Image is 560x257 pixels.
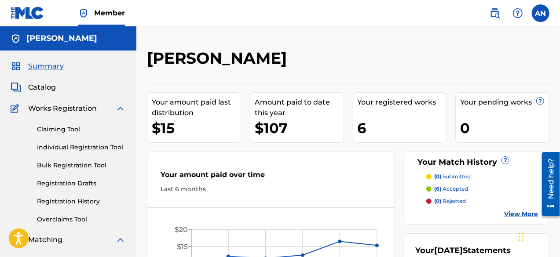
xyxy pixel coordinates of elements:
a: Claiming Tool [37,125,126,134]
span: Matching [28,235,62,245]
a: (6) accepted [426,185,538,193]
img: Top Rightsholder [78,8,89,18]
div: Amount paid to date this year [255,97,344,118]
div: Your pending works [460,97,549,108]
div: Your registered works [358,97,447,108]
p: submitted [434,173,471,181]
img: help [512,8,523,18]
a: Public Search [486,4,504,22]
iframe: Chat Widget [516,215,560,257]
span: ? [502,157,509,164]
span: (6) [434,185,441,192]
span: Summary [28,61,64,72]
span: ? [537,98,544,105]
a: Registration Drafts [37,179,126,188]
a: Overclaims Tool [37,215,126,224]
span: Works Registration [28,103,97,114]
tspan: $15 [177,243,188,251]
iframe: Resource Center [535,149,560,220]
div: 0 [460,118,549,138]
div: Last 6 months [161,185,381,194]
img: MLC Logo [11,7,44,19]
img: expand [115,103,126,114]
div: Help [509,4,527,22]
h5: ANDREW NICHOLS [26,33,97,43]
img: Summary [11,61,21,72]
div: Drag [519,224,524,250]
a: View More [504,210,538,219]
span: (0) [434,173,441,180]
span: Catalog [28,82,56,93]
a: (0) submitted [426,173,538,181]
p: accepted [434,185,468,193]
img: Catalog [11,82,21,93]
a: CatalogCatalog [11,82,56,93]
a: SummarySummary [11,61,64,72]
img: Works Registration [11,103,22,114]
img: search [490,8,500,18]
div: Your Match History [415,156,538,168]
h2: [PERSON_NAME] [147,48,291,68]
p: rejected [434,197,466,205]
span: [DATE] [434,246,463,255]
img: Accounts [11,33,21,44]
div: Your amount paid over time [161,170,381,185]
span: Member [94,8,125,18]
tspan: $20 [175,226,188,234]
a: Registration History [37,197,126,206]
div: $107 [255,118,344,138]
div: Your amount paid last distribution [152,97,241,118]
span: (0) [434,198,441,204]
a: (0) rejected [426,197,538,205]
div: User Menu [532,4,549,22]
img: expand [115,235,126,245]
a: Bulk Registration Tool [37,161,126,170]
div: $15 [152,118,241,138]
div: Your Statements [415,245,511,257]
div: 6 [358,118,447,138]
a: Individual Registration Tool [37,143,126,152]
